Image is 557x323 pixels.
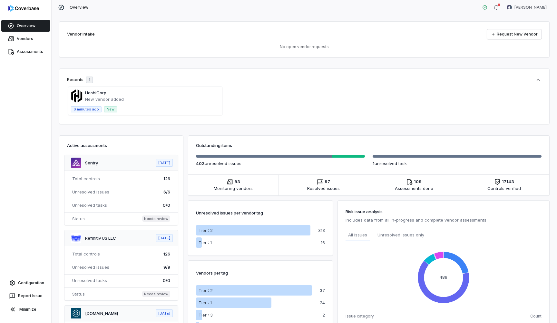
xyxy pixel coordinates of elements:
[414,179,422,185] span: 109
[67,77,93,83] div: Recents
[487,185,521,192] span: Controls verified
[1,46,50,57] a: Assessments
[321,241,325,245] p: 16
[3,277,49,289] a: Configuration
[89,78,90,82] span: 1
[8,5,39,12] img: logo-D7KZi-bG.svg
[67,77,542,83] button: Recents1
[514,5,547,10] span: [PERSON_NAME]
[3,303,49,316] button: Minimize
[196,268,228,277] p: Vendors per tag
[377,232,424,239] span: Unresolved issues only
[373,161,375,166] span: 1
[67,44,542,49] p: No open vendor requests
[1,20,50,32] a: Overview
[348,232,367,238] span: All issues
[346,314,374,319] span: Issue category
[214,185,253,192] span: Monitoring vendors
[199,312,213,318] p: Tier : 3
[85,311,118,316] a: [DOMAIN_NAME]
[487,29,542,39] a: Request New Vendor
[503,3,551,12] button: Garima Dhaundiyal avatar[PERSON_NAME]
[440,275,447,280] text: 489
[325,179,330,185] span: 97
[320,301,325,305] p: 24
[199,227,213,234] p: Tier : 2
[307,185,340,192] span: Resolved issues
[234,179,240,185] span: 93
[196,208,263,217] p: Unresolved issues per vendor tag
[199,299,212,306] p: Tier : 1
[199,239,212,246] p: Tier : 1
[85,90,106,95] a: HashiCorp
[85,235,116,241] a: Refinitiv US LLC
[199,287,213,294] p: Tier : 2
[322,313,325,317] p: 2
[196,142,542,149] h3: Outstanding items
[318,228,325,233] p: 313
[502,179,514,185] span: 17143
[395,185,433,192] span: Assessments done
[70,5,88,10] span: Overview
[85,160,98,165] a: Sentry
[67,142,175,149] h3: Active assessments
[196,160,365,167] p: unresolved issue s
[346,208,542,215] h3: Risk issue analysis
[320,288,325,293] p: 37
[67,31,95,37] h2: Vendor Intake
[373,160,542,167] p: unresolved task
[530,314,542,319] span: Count
[507,5,512,10] img: Garima Dhaundiyal avatar
[346,216,542,224] p: Includes data from all in-progress and complete vendor assessments
[3,290,49,302] button: Report Issue
[196,161,205,166] span: 403
[1,33,50,45] a: Vendors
